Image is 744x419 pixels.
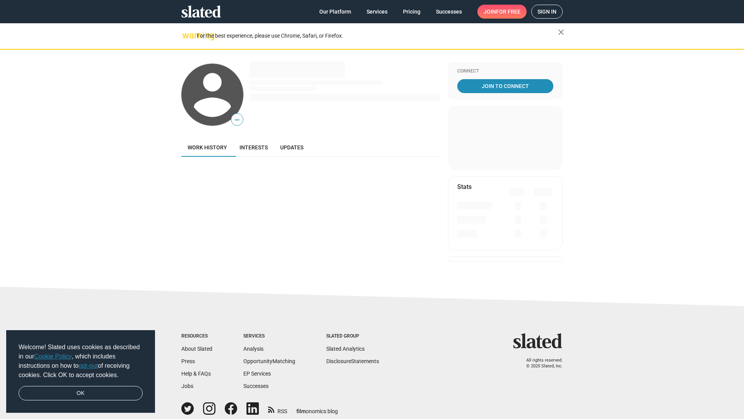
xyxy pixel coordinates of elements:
[436,5,462,19] span: Successes
[188,144,227,151] span: Work history
[181,138,233,157] a: Work history
[556,28,566,37] mat-icon: close
[243,358,295,364] a: OpportunityMatching
[403,5,420,19] span: Pricing
[243,346,263,352] a: Analysis
[360,5,394,19] a: Services
[274,138,310,157] a: Updates
[243,333,295,339] div: Services
[243,371,271,377] a: EP Services
[518,358,563,369] p: All rights reserved. © 2025 Slated, Inc.
[34,353,72,360] a: Cookie Policy
[430,5,468,19] a: Successes
[268,403,287,415] a: RSS
[19,343,143,380] span: Welcome! Slated uses cookies as described in our , which includes instructions on how to of recei...
[537,5,556,18] span: Sign in
[326,358,379,364] a: DisclosureStatements
[397,5,427,19] a: Pricing
[296,402,338,415] a: filmonomics blog
[326,346,365,352] a: Slated Analytics
[182,31,191,40] mat-icon: warning
[319,5,351,19] span: Our Platform
[79,362,98,369] a: opt-out
[233,138,274,157] a: Interests
[181,358,195,364] a: Press
[181,383,193,389] a: Jobs
[457,79,553,93] a: Join To Connect
[19,386,143,401] a: dismiss cookie message
[197,31,558,41] div: For the best experience, please use Chrome, Safari, or Firefox.
[496,5,520,19] span: for free
[296,408,306,414] span: film
[239,144,268,151] span: Interests
[280,144,303,151] span: Updates
[313,5,357,19] a: Our Platform
[457,183,472,191] mat-card-title: Stats
[6,330,155,413] div: cookieconsent
[181,346,212,352] a: About Slated
[181,333,212,339] div: Resources
[326,333,379,339] div: Slated Group
[477,5,527,19] a: Joinfor free
[484,5,520,19] span: Join
[531,5,563,19] a: Sign in
[231,115,243,125] span: —
[457,68,553,74] div: Connect
[181,371,211,377] a: Help & FAQs
[459,79,552,93] span: Join To Connect
[243,383,269,389] a: Successes
[367,5,387,19] span: Services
